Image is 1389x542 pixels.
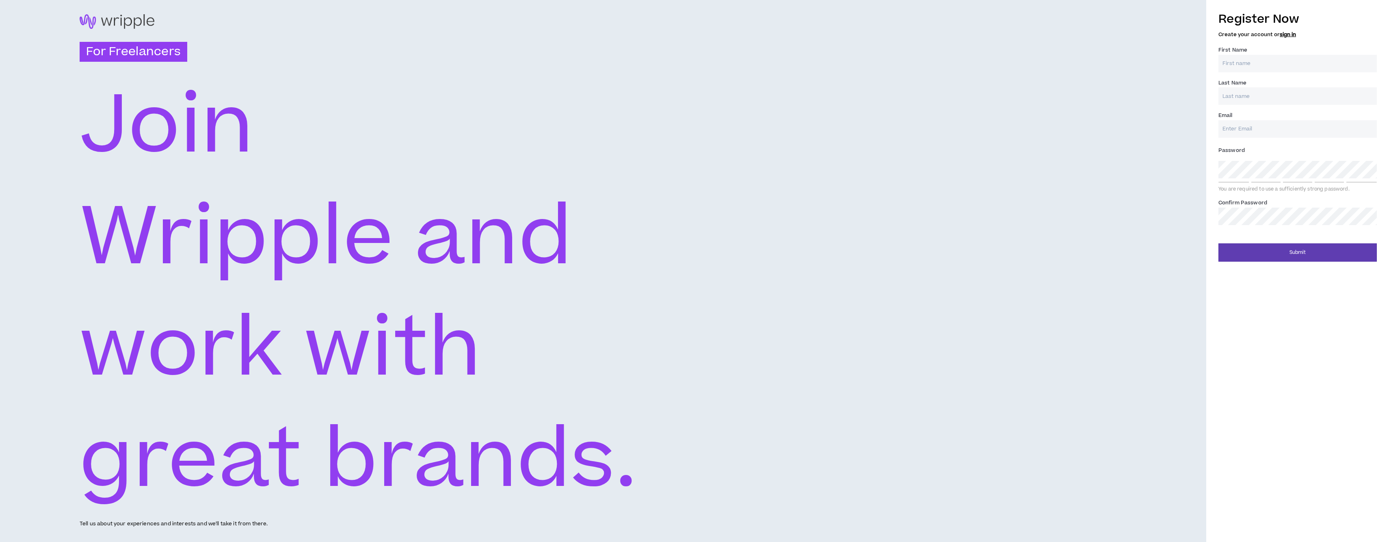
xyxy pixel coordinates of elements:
[1218,43,1247,56] label: First Name
[1218,32,1377,37] h5: Create your account or
[1218,11,1377,28] h3: Register Now
[1218,196,1267,209] label: Confirm Password
[80,292,481,408] text: work with
[80,520,268,528] p: Tell us about your experiences and interests and we'll take it from there.
[1218,147,1245,154] span: Password
[1218,87,1377,105] input: Last name
[80,42,187,62] h3: For Freelancers
[80,69,254,185] text: Join
[1218,243,1377,262] button: Submit
[80,403,637,519] text: great brands.
[1280,31,1296,38] a: sign in
[1218,109,1233,122] label: Email
[80,180,573,296] text: Wripple and
[1218,55,1377,72] input: First name
[1218,76,1246,89] label: Last Name
[1218,186,1377,193] div: You are required to use a sufficiently strong password.
[1218,120,1377,138] input: Enter Email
